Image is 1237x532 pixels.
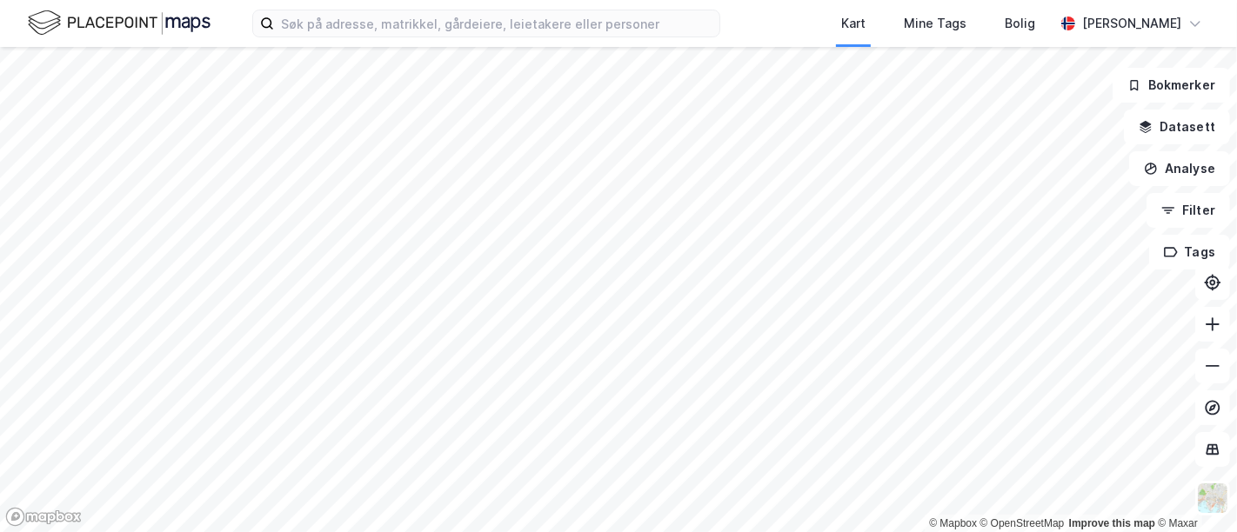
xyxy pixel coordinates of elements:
[1147,193,1230,228] button: Filter
[1124,110,1230,144] button: Datasett
[904,13,966,34] div: Mine Tags
[1149,235,1230,269] button: Tags
[28,8,211,38] img: logo.f888ab2527a4732fd821a326f86c7f29.svg
[1150,449,1237,532] div: Kontrollprogram for chat
[980,517,1065,529] a: OpenStreetMap
[1005,13,1035,34] div: Bolig
[1113,68,1230,103] button: Bokmerker
[5,507,82,527] a: Mapbox homepage
[1069,517,1155,529] a: Improve this map
[929,517,977,529] a: Mapbox
[841,13,866,34] div: Kart
[274,10,719,37] input: Søk på adresse, matrikkel, gårdeiere, leietakere eller personer
[1150,449,1237,532] iframe: Chat Widget
[1129,151,1230,186] button: Analyse
[1082,13,1181,34] div: [PERSON_NAME]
